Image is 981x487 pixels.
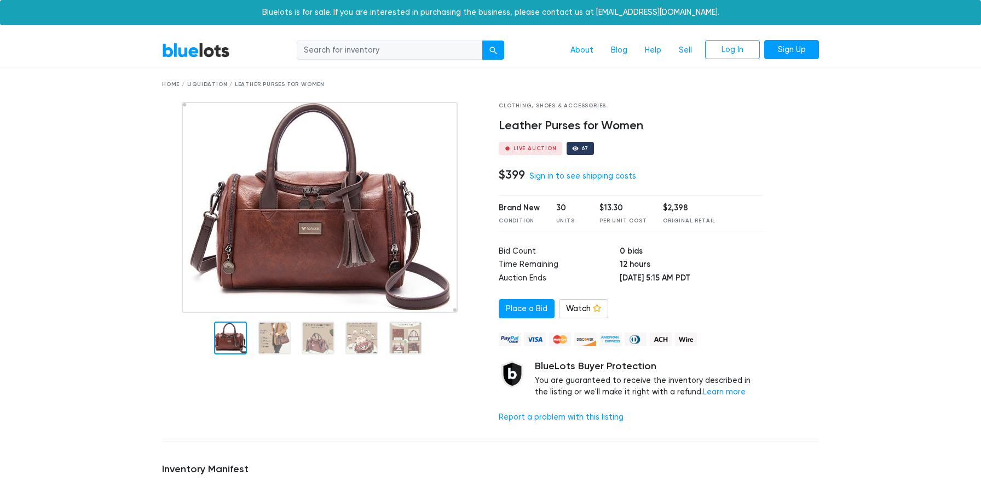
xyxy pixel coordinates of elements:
h5: BlueLots Buyer Protection [535,360,763,373]
a: Sell [670,40,701,61]
a: Report a problem with this listing [499,412,624,422]
a: Sign Up [764,40,819,60]
img: ach-b7992fed28a4f97f893c574229be66187b9afb3f1a8d16a4691d3d3140a8ab00.png [650,333,672,346]
input: Search for inventory [297,41,483,60]
div: Units [556,217,584,225]
img: fc7b1ab4-c2f1-4c75-9950-adc631ca746d-1731403296.jpg [182,102,458,313]
a: Watch [559,299,608,319]
div: Live Auction [513,146,557,151]
h5: Inventory Manifest [162,463,819,475]
h4: $399 [499,168,525,182]
div: You are guaranteed to receive the inventory described in the listing or we'll make it right with ... [535,360,763,398]
img: discover-82be18ecfda2d062aad2762c1ca80e2d36a4073d45c9e0ffae68cd515fbd3d32.png [574,333,596,346]
td: Auction Ends [499,272,620,286]
a: Place a Bid [499,299,555,319]
div: Clothing, Shoes & Accessories [499,102,763,110]
img: paypal_credit-80455e56f6e1299e8d57f40c0dcee7b8cd4ae79b9eccbfc37e2480457ba36de9.png [499,333,521,346]
div: Home / Liquidation / Leather Purses for Women [162,81,819,89]
td: Bid Count [499,245,620,259]
a: Blog [602,40,636,61]
a: Learn more [703,387,746,397]
img: buyer_protection_shield-3b65640a83011c7d3ede35a8e5a80bfdfaa6a97447f0071c1475b91a4b0b3d01.png [499,360,526,388]
td: Time Remaining [499,259,620,272]
div: 67 [581,146,589,151]
a: BlueLots [162,42,230,58]
a: Sign in to see shipping costs [529,171,636,181]
td: 0 bids [620,245,763,259]
div: Original Retail [663,217,715,225]
h4: Leather Purses for Women [499,119,763,133]
a: Log In [705,40,760,60]
a: About [562,40,602,61]
div: Condition [499,217,540,225]
div: Brand New [499,202,540,214]
div: $13.30 [599,202,647,214]
img: wire-908396882fe19aaaffefbd8e17b12f2f29708bd78693273c0e28e3a24408487f.png [675,333,697,346]
div: $2,398 [663,202,715,214]
td: [DATE] 5:15 AM PDT [620,272,763,286]
div: Per Unit Cost [599,217,647,225]
td: 12 hours [620,259,763,272]
a: Help [636,40,670,61]
div: 30 [556,202,584,214]
img: diners_club-c48f30131b33b1bb0e5d0e2dbd43a8bea4cb12cb2961413e2f4250e06c020426.png [625,333,647,346]
img: mastercard-42073d1d8d11d6635de4c079ffdb20a4f30a903dc55d1612383a1b395dd17f39.png [549,333,571,346]
img: visa-79caf175f036a155110d1892330093d4c38f53c55c9ec9e2c3a54a56571784bb.png [524,333,546,346]
img: american_express-ae2a9f97a040b4b41f6397f7637041a5861d5f99d0716c09922aba4e24c8547d.png [599,333,621,346]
